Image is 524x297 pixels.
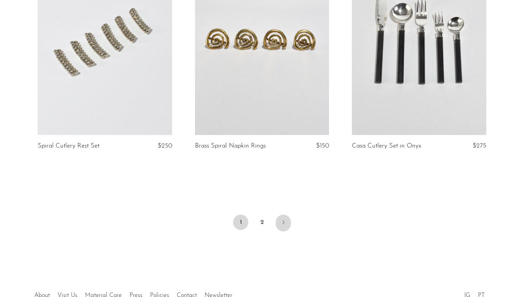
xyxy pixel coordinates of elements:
span: 1 [233,215,248,230]
a: Next [276,215,291,231]
span: $250 [158,143,172,149]
span: $275 [473,143,486,149]
a: Brass Spiral Napkin Rings [195,143,266,149]
a: Casa Cutlery Set in Onyx [352,143,421,149]
a: Spiral Cutlery Rest Set [38,143,99,149]
a: 2 [254,215,270,230]
span: $150 [316,143,329,149]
